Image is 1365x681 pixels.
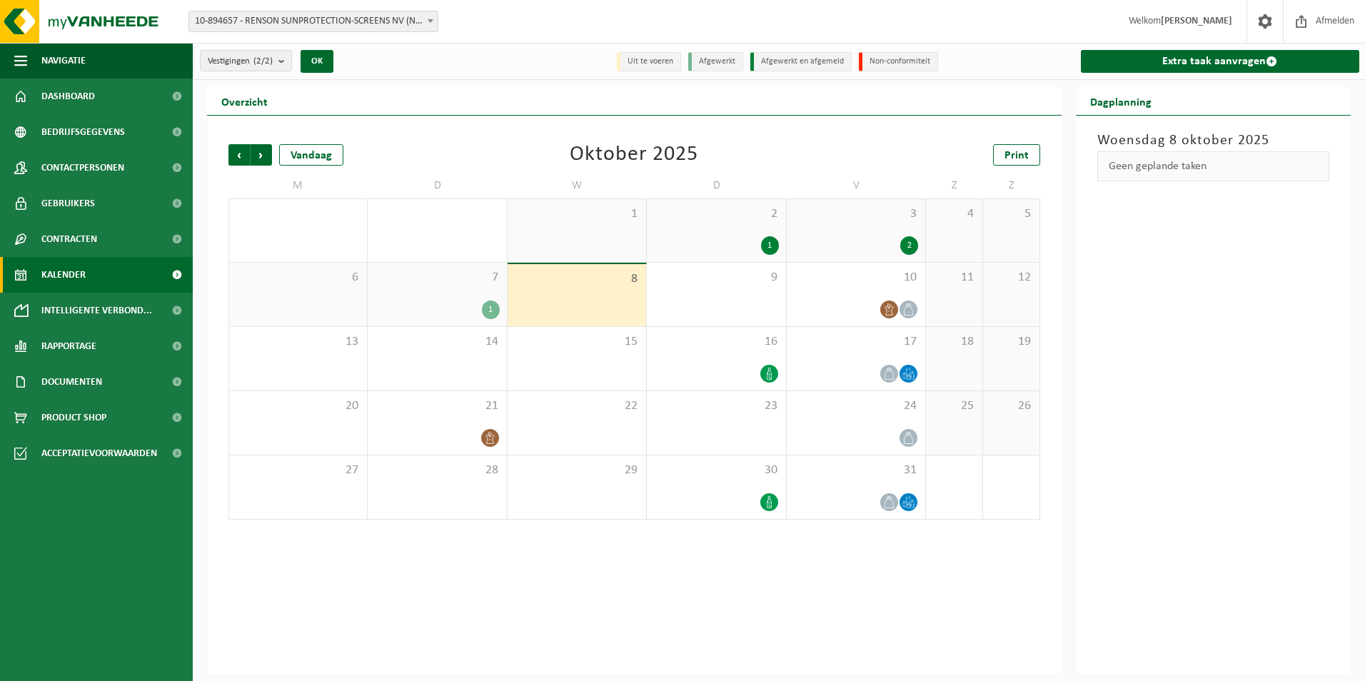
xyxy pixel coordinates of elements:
span: 27 [236,463,360,478]
li: Non-conformiteit [859,52,938,71]
span: Acceptatievoorwaarden [41,435,157,471]
span: 3 [794,206,918,222]
button: Vestigingen(2/2) [200,50,292,71]
span: 16 [654,334,778,350]
span: 29 [515,463,639,478]
td: V [787,173,926,198]
li: Uit te voeren [617,52,681,71]
span: 9 [654,270,778,286]
span: 14 [375,334,499,350]
span: Vorige [228,144,250,166]
span: Navigatie [41,43,86,79]
td: D [368,173,507,198]
span: 19 [990,334,1032,350]
span: Intelligente verbond... [41,293,152,328]
span: Dashboard [41,79,95,114]
span: Contracten [41,221,97,257]
span: Documenten [41,364,102,400]
h2: Overzicht [207,87,282,115]
td: W [508,173,647,198]
span: Product Shop [41,400,106,435]
span: Volgende [251,144,272,166]
span: Rapportage [41,328,96,364]
h3: Woensdag 8 oktober 2025 [1097,130,1330,151]
span: 21 [375,398,499,414]
strong: [PERSON_NAME] [1161,16,1232,26]
count: (2/2) [253,56,273,66]
span: 4 [933,206,975,222]
span: Gebruikers [41,186,95,221]
span: 26 [990,398,1032,414]
li: Afgewerkt en afgemeld [750,52,852,71]
div: Vandaag [279,144,343,166]
span: 12 [990,270,1032,286]
span: Print [1004,150,1029,161]
span: 5 [990,206,1032,222]
a: Extra taak aanvragen [1081,50,1360,73]
li: Afgewerkt [688,52,743,71]
span: 28 [375,463,499,478]
span: 1 [515,206,639,222]
span: Vestigingen [208,51,273,72]
span: 30 [654,463,778,478]
span: 10-894657 - RENSON SUNPROTECTION-SCREENS NV (NOA OUTDOOR LIVING) - WAREGEM [189,11,438,31]
div: Oktober 2025 [570,144,698,166]
h2: Dagplanning [1076,87,1166,115]
td: Z [983,173,1040,198]
span: 24 [794,398,918,414]
span: 11 [933,270,975,286]
span: 20 [236,398,360,414]
span: 25 [933,398,975,414]
span: 23 [654,398,778,414]
span: Kalender [41,257,86,293]
span: 15 [515,334,639,350]
span: 10 [794,270,918,286]
span: Contactpersonen [41,150,124,186]
span: 31 [794,463,918,478]
div: 1 [761,236,779,255]
span: Bedrijfsgegevens [41,114,125,150]
a: Print [993,144,1040,166]
div: 2 [900,236,918,255]
button: OK [301,50,333,73]
span: 13 [236,334,360,350]
div: Geen geplande taken [1097,151,1330,181]
td: M [228,173,368,198]
div: 1 [482,301,500,319]
span: 6 [236,270,360,286]
td: Z [926,173,983,198]
span: 18 [933,334,975,350]
span: 7 [375,270,499,286]
span: 2 [654,206,778,222]
span: 8 [515,271,639,287]
span: 10-894657 - RENSON SUNPROTECTION-SCREENS NV (NOA OUTDOOR LIVING) - WAREGEM [188,11,438,32]
span: 17 [794,334,918,350]
td: D [647,173,786,198]
span: 22 [515,398,639,414]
